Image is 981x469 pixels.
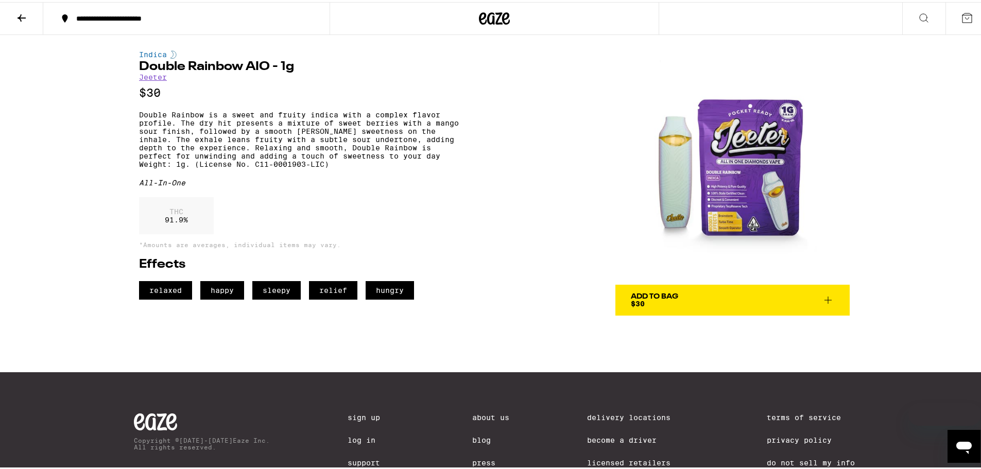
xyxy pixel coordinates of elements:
a: Terms of Service [767,411,855,420]
a: About Us [472,411,509,420]
div: All-In-One [139,177,459,185]
p: *Amounts are averages, individual items may vary. [139,239,459,246]
span: sleepy [252,279,301,298]
img: Jeeter - Double Rainbow AIO - 1g [615,48,850,283]
a: Privacy Policy [767,434,855,442]
div: Add To Bag [631,291,678,298]
span: hungry [366,279,414,298]
a: Support [348,457,394,465]
a: Press [472,457,509,465]
span: happy [200,279,244,298]
iframe: Button to launch messaging window [948,428,980,461]
a: Sign Up [348,411,394,420]
span: relaxed [139,279,192,298]
a: Blog [472,434,509,442]
h1: Double Rainbow AIO - 1g [139,59,459,71]
span: $30 [631,298,645,306]
img: indicaColor.svg [170,48,177,57]
div: Indica [139,48,459,57]
a: Delivery Locations [587,411,689,420]
a: Become a Driver [587,434,689,442]
h2: Effects [139,256,459,269]
div: 91.9 % [139,195,214,232]
p: Double Rainbow is a sweet and fruity indica with a complex flavor profile. The dry hit presents a... [139,109,459,166]
p: $30 [139,84,459,97]
a: Log In [348,434,394,442]
span: relief [309,279,357,298]
a: Jeeter [139,71,167,79]
a: Licensed Retailers [587,457,689,465]
button: Add To Bag$30 [615,283,850,314]
a: Do Not Sell My Info [767,457,855,465]
p: THC [165,205,188,214]
iframe: Message from company [908,401,980,424]
p: Copyright © [DATE]-[DATE] Eaze Inc. All rights reserved. [134,435,270,448]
